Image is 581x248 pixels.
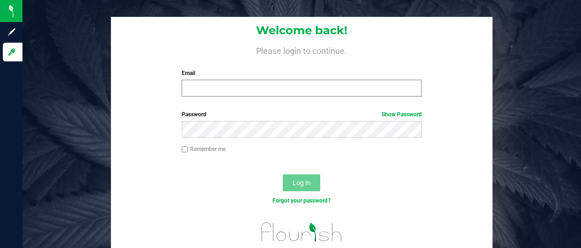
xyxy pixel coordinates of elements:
[111,45,493,56] h4: Please login to continue.
[111,24,493,37] h1: Welcome back!
[182,146,188,153] input: Remember me
[182,145,226,153] label: Remember me
[293,179,311,187] span: Log In
[182,69,422,77] label: Email
[7,47,16,57] inline-svg: Log in
[272,197,331,204] a: Forgot your password?
[182,111,206,118] span: Password
[382,111,422,118] a: Show Password
[7,27,16,37] inline-svg: Sign up
[283,174,320,191] button: Log In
